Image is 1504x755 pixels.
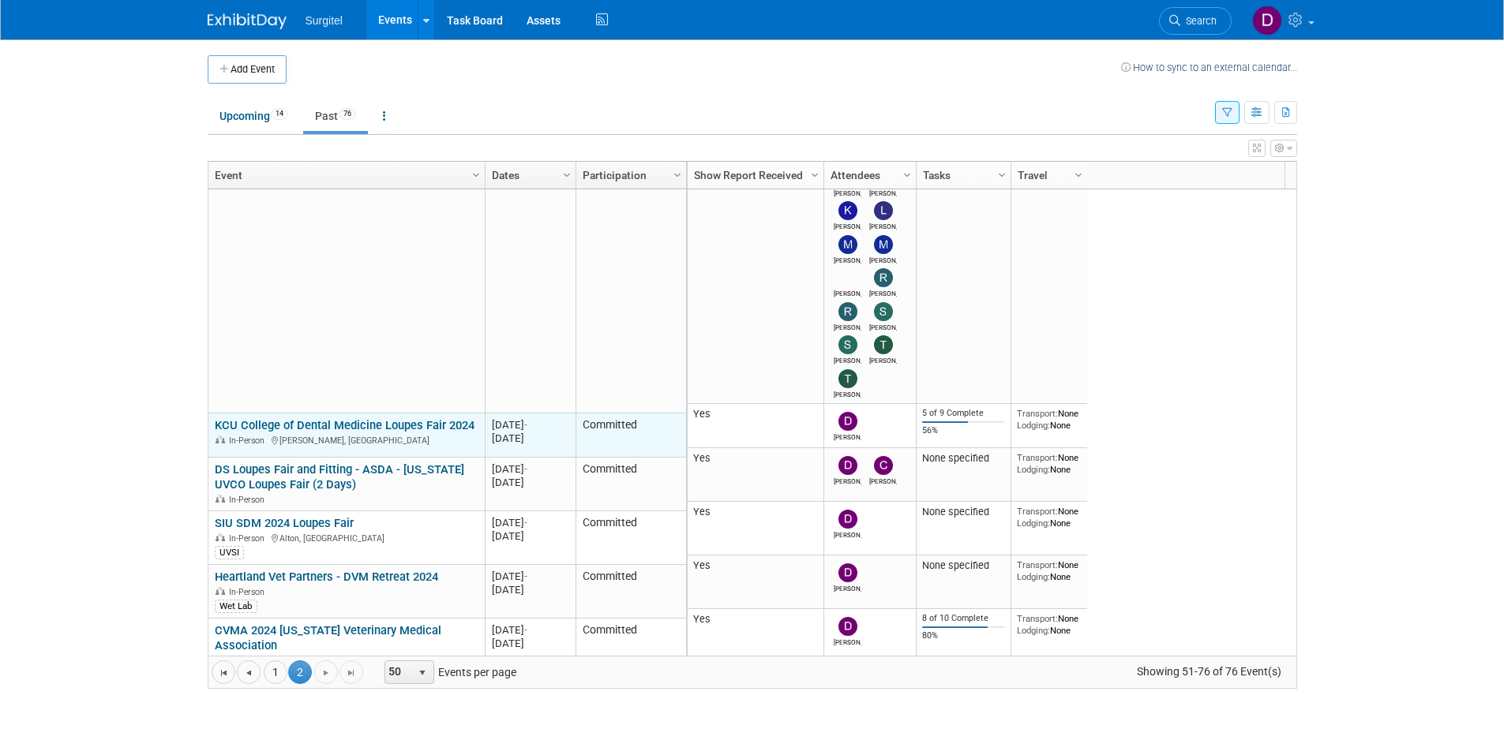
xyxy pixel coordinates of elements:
a: Tasks [923,162,1000,189]
div: Michelle Zwingle [869,254,897,264]
img: In-Person Event [216,587,225,595]
img: Michelle Zwingle [874,235,893,254]
span: - [524,570,527,582]
span: Column Settings [808,169,821,181]
span: Column Settings [671,169,684,181]
img: In-Person Event [216,435,225,443]
div: [DATE] [492,623,568,637]
span: - [524,463,527,475]
span: Transport: [1017,506,1058,517]
span: Column Settings [1072,169,1085,181]
div: Daniel Green [834,582,861,592]
img: Scott Walker [838,335,857,354]
span: Showing 51-76 of 76 Event(s) [1122,660,1296,682]
img: In-Person Event [216,495,225,503]
span: Column Settings [561,169,573,181]
div: [DATE] [492,529,568,543]
div: Tim Faircloth [869,354,897,364]
img: Casey Guerriero [874,456,893,475]
div: Daniel Green [834,475,861,485]
span: Go to the next page [320,667,332,679]
td: Yes [688,404,823,448]
a: Column Settings [558,162,576,185]
a: Participation [583,162,676,189]
td: Yes [688,502,823,555]
a: CVMA 2024 [US_STATE] Veterinary Medical Association [215,623,441,652]
div: [DATE] [492,476,568,489]
div: Tom Chadwick [834,388,861,398]
a: KCU College of Dental Medicine Loupes Fair 2024 [215,418,474,432]
a: How to sync to an external calendar... [1121,62,1297,73]
a: Heartland Vet Partners - DVM Retreat 2024 [215,570,438,584]
a: Travel [1018,162,1077,189]
td: Committed [576,458,686,511]
a: Column Settings [669,162,686,185]
td: Yes [688,609,823,678]
span: Lodging: [1017,625,1050,636]
a: Search [1159,7,1232,35]
div: Daniel Green [834,529,861,539]
img: ExhibitDay [208,13,287,29]
div: Sandy Britt [869,321,897,331]
img: In-Person Event [216,533,225,541]
a: Column Settings [467,162,485,185]
span: Go to the first page [217,667,230,679]
td: Committed [576,511,686,565]
div: None specified [922,559,1004,572]
a: Column Settings [1070,162,1087,185]
div: Rob Landini [869,287,897,297]
div: [DATE] [492,583,568,596]
div: Michael Chairez [834,254,861,264]
img: Daniel Green [838,510,857,529]
div: [PERSON_NAME], [GEOGRAPHIC_DATA] [215,433,478,447]
a: Show Report Received [694,162,813,189]
div: Casey Guerriero [869,475,897,485]
span: Column Settings [996,169,1008,181]
span: 50 [385,661,412,683]
div: Wet Lab [215,600,257,612]
span: Search [1180,15,1217,27]
img: Daniel Green [1252,6,1282,36]
img: Tim Faircloth [874,335,893,354]
span: Go to the previous page [242,667,255,679]
span: - [524,517,527,529]
img: Karolina Wytykowska [838,201,857,220]
div: Jeremy Lesh [834,187,861,197]
img: Michael Chairez [838,235,857,254]
div: Daniel Green [834,636,861,646]
div: [DATE] [492,570,568,583]
a: Event [215,162,474,189]
div: Alton, [GEOGRAPHIC_DATA] [215,531,478,544]
div: 5 of 9 Complete [922,408,1004,419]
span: Transport: [1017,559,1058,570]
td: Committed [576,413,686,458]
div: Joe Polin [869,187,897,197]
span: Transport: [1017,452,1058,463]
a: Column Settings [806,162,823,185]
div: None None [1017,506,1081,529]
div: None None [1017,452,1081,475]
div: 80% [922,630,1004,641]
img: Sandy Britt [874,302,893,321]
div: Karolina Wytykowska [834,220,861,230]
td: Yes [688,448,823,502]
div: Larry Boduris [869,220,897,230]
div: [DATE] [492,432,568,445]
div: [DATE] [492,637,568,650]
span: Transport: [1017,613,1058,624]
div: [DATE] [492,516,568,529]
img: Daniel Green [838,617,857,636]
div: 8 of 10 Complete [922,613,1004,624]
span: In-Person [229,587,269,597]
img: Daniel Green [838,412,857,431]
a: Go to the previous page [237,660,261,684]
span: Go to the last page [345,667,358,679]
img: Larry Boduris [874,201,893,220]
a: Upcoming14 [208,101,300,131]
span: Column Settings [470,169,482,181]
div: Scott Walker [834,354,861,364]
td: Yes [688,555,823,609]
div: None None [1017,408,1081,431]
div: None specified [922,452,1004,465]
span: In-Person [229,495,269,505]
